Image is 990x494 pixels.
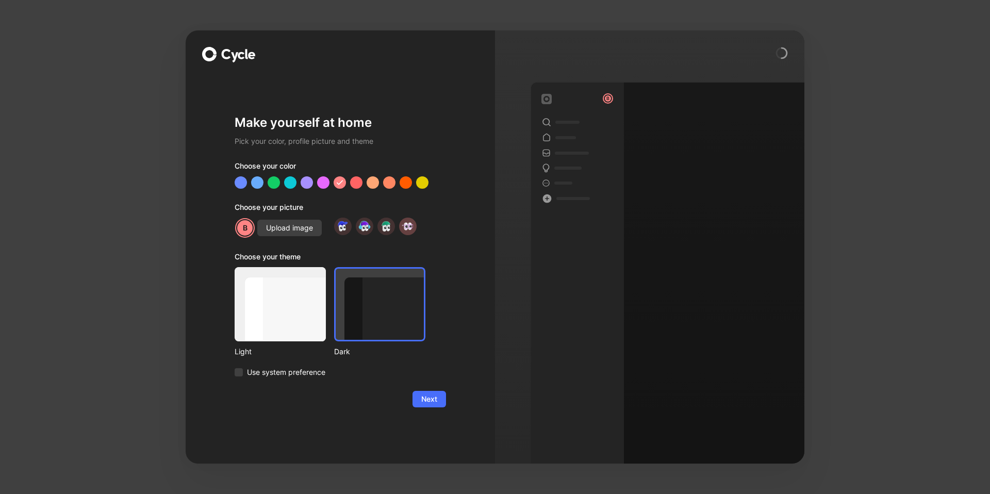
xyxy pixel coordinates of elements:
span: Use system preference [247,366,325,378]
img: avatar [379,219,393,233]
img: avatar [401,219,415,233]
div: Choose your theme [235,251,425,267]
button: Next [412,391,446,407]
div: B [604,94,612,103]
img: avatar [357,219,371,233]
div: Choose your picture [235,201,446,218]
img: workspace-default-logo-wX5zAyuM.png [541,94,552,104]
img: avatar [336,219,350,233]
div: Choose your color [235,160,446,176]
div: B [236,219,254,237]
div: Light [235,345,326,358]
div: Dark [334,345,425,358]
span: Next [421,393,437,405]
h2: Pick your color, profile picture and theme [235,135,446,147]
h1: Make yourself at home [235,114,446,131]
span: Upload image [266,222,313,234]
button: Upload image [257,220,322,236]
